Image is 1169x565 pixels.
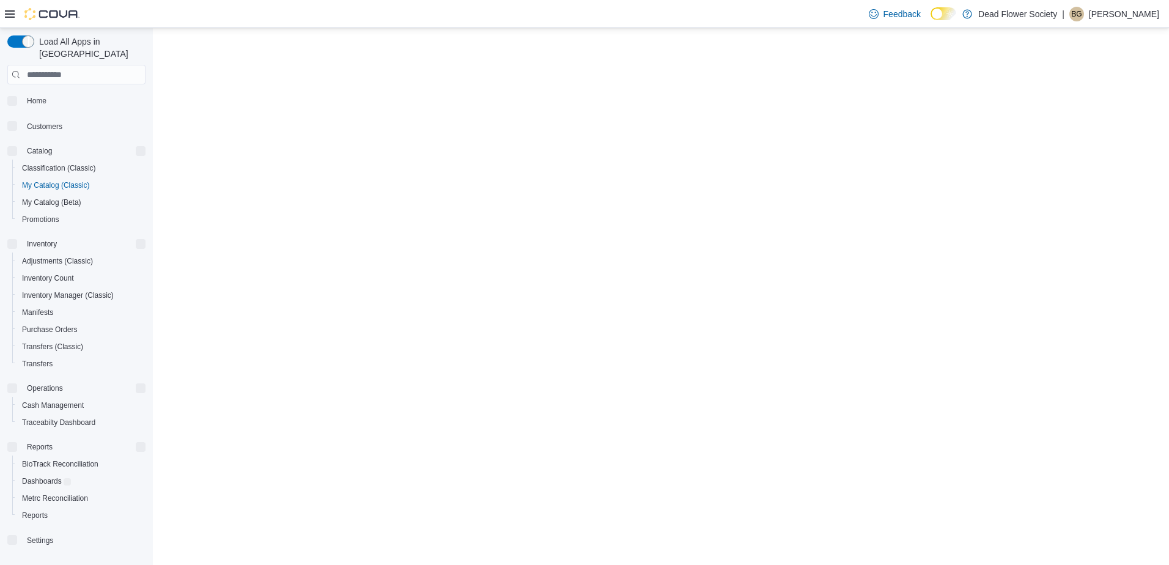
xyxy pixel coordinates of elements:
a: Promotions [17,212,64,227]
a: Settings [22,533,58,548]
a: Reports [17,508,53,523]
a: Home [22,94,51,108]
a: Adjustments (Classic) [17,254,98,268]
button: Cash Management [12,397,150,414]
span: Transfers (Classic) [22,342,83,352]
button: Operations [2,380,150,397]
span: Purchase Orders [17,322,146,337]
span: Inventory Count [22,273,74,283]
span: Promotions [17,212,146,227]
button: Catalog [22,144,57,158]
a: Cash Management [17,398,89,413]
span: BioTrack Reconciliation [22,459,98,469]
a: BioTrack Reconciliation [17,457,103,471]
span: My Catalog (Beta) [22,198,81,207]
button: Promotions [12,211,150,228]
a: Transfers (Classic) [17,339,88,354]
span: Reports [17,508,146,523]
a: Inventory Manager (Classic) [17,288,119,303]
span: Adjustments (Classic) [22,256,93,266]
span: Feedback [883,8,921,20]
button: Transfers (Classic) [12,338,150,355]
span: Operations [22,381,146,396]
button: Inventory [22,237,62,251]
span: Inventory [27,239,57,249]
span: Home [22,93,146,108]
span: Reports [22,511,48,520]
span: Settings [27,536,53,545]
span: Cash Management [22,401,84,410]
a: Purchase Orders [17,322,83,337]
button: Home [2,92,150,109]
button: Operations [22,381,68,396]
span: My Catalog (Beta) [17,195,146,210]
button: Purchase Orders [12,321,150,338]
span: Traceabilty Dashboard [17,415,146,430]
span: Dashboards [17,474,146,489]
input: Dark Mode [931,7,956,20]
span: Inventory Count [17,271,146,286]
span: Metrc Reconciliation [17,491,146,506]
button: Inventory Manager (Classic) [12,287,150,304]
button: Reports [12,507,150,524]
span: My Catalog (Classic) [22,180,90,190]
span: Load All Apps in [GEOGRAPHIC_DATA] [34,35,146,60]
span: BG [1071,7,1082,21]
button: Inventory [2,235,150,253]
span: Settings [22,533,146,548]
span: Customers [22,118,146,133]
span: Adjustments (Classic) [17,254,146,268]
span: Cash Management [17,398,146,413]
span: Home [27,96,46,106]
span: Transfers [17,356,146,371]
p: [PERSON_NAME] [1089,7,1159,21]
span: Inventory Manager (Classic) [22,290,114,300]
button: My Catalog (Beta) [12,194,150,211]
div: Brittany Garrett [1069,7,1084,21]
span: Customers [27,122,62,131]
button: Transfers [12,355,150,372]
a: My Catalog (Beta) [17,195,86,210]
span: Transfers (Classic) [17,339,146,354]
a: Feedback [864,2,926,26]
span: Operations [27,383,63,393]
button: Adjustments (Classic) [12,253,150,270]
span: BioTrack Reconciliation [17,457,146,471]
p: | [1062,7,1064,21]
span: Inventory [22,237,146,251]
span: Manifests [17,305,146,320]
span: Classification (Classic) [22,163,96,173]
span: Classification (Classic) [17,161,146,175]
span: Promotions [22,215,59,224]
button: Manifests [12,304,150,321]
a: Manifests [17,305,58,320]
a: Dashboards [17,474,76,489]
a: Traceabilty Dashboard [17,415,100,430]
button: Customers [2,117,150,135]
span: Inventory Manager (Classic) [17,288,146,303]
button: Inventory Count [12,270,150,287]
span: Manifests [22,308,53,317]
span: Reports [27,442,53,452]
span: Reports [22,440,146,454]
span: Catalog [27,146,52,156]
button: Settings [2,531,150,549]
a: Customers [22,119,67,134]
button: Catalog [2,142,150,160]
a: Metrc Reconciliation [17,491,93,506]
button: Reports [22,440,57,454]
button: Metrc Reconciliation [12,490,150,507]
span: Dashboards [22,476,71,486]
a: Inventory Count [17,271,79,286]
a: My Catalog (Classic) [17,178,95,193]
p: Dead Flower Society [978,7,1057,21]
img: Cova [24,8,79,20]
button: BioTrack Reconciliation [12,456,150,473]
a: Dashboards [12,473,150,490]
a: Transfers [17,356,57,371]
span: Purchase Orders [22,325,78,334]
span: Traceabilty Dashboard [22,418,95,427]
button: Traceabilty Dashboard [12,414,150,431]
button: Classification (Classic) [12,160,150,177]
